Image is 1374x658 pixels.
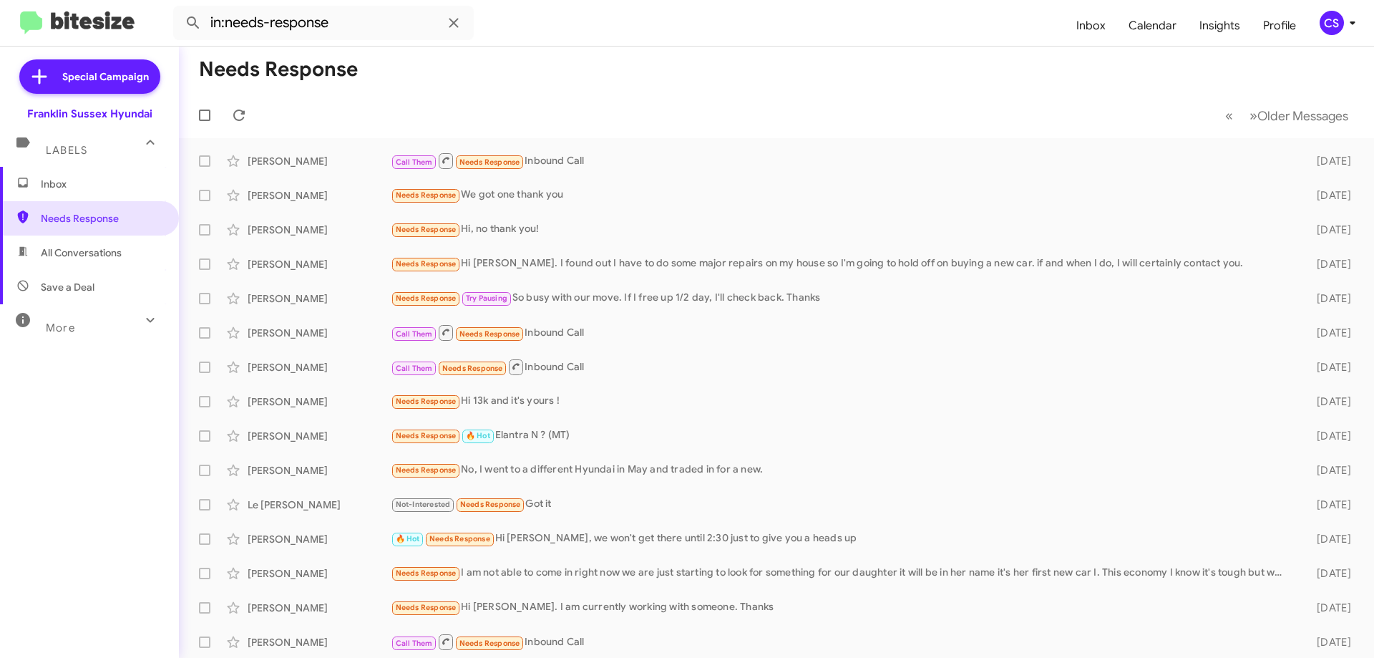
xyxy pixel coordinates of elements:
div: [PERSON_NAME] [248,188,391,203]
div: [DATE] [1294,257,1363,271]
div: [DATE] [1294,532,1363,546]
span: 🔥 Hot [466,431,490,440]
span: All Conversations [41,246,122,260]
div: Hi [PERSON_NAME], we won't get there until 2:30 just to give you a heads up [391,531,1294,547]
span: Needs Response [396,190,457,200]
div: Hi 13k and it's yours ! [391,393,1294,410]
span: « [1225,107,1233,125]
div: Inbound Call [391,633,1294,651]
span: Older Messages [1257,108,1348,124]
div: [DATE] [1294,223,1363,237]
span: Needs Response [396,569,457,578]
div: I am not able to come in right now we are just starting to look for something for our daughter it... [391,565,1294,581]
span: Needs Response [459,639,520,648]
span: Call Them [396,158,433,167]
div: [DATE] [1294,429,1363,443]
span: Needs Response [396,603,457,612]
div: [DATE] [1294,188,1363,203]
span: 🔥 Hot [396,534,420,543]
div: We got one thank you [391,187,1294,203]
div: [PERSON_NAME] [248,601,391,615]
div: [PERSON_NAME] [248,223,391,237]
span: Needs Response [459,158,520,167]
div: Le [PERSON_NAME] [248,498,391,512]
div: [PERSON_NAME] [248,429,391,443]
a: Calendar [1117,5,1188,47]
span: Needs Response [396,465,457,475]
span: Needs Response [41,211,162,226]
span: Save a Deal [41,280,94,294]
span: Special Campaign [62,69,149,84]
span: Needs Response [396,397,457,406]
div: [PERSON_NAME] [248,566,391,581]
a: Special Campaign [19,59,160,94]
div: [DATE] [1294,498,1363,512]
span: Call Them [396,364,433,373]
button: CS [1307,11,1358,35]
span: Needs Response [460,500,521,509]
input: Search [173,6,474,40]
div: Hi [PERSON_NAME]. I am currently working with someone. Thanks [391,599,1294,616]
span: Labels [46,144,87,157]
div: CS [1320,11,1344,35]
span: Not-Interested [396,500,451,509]
div: Got it [391,496,1294,513]
div: Hi, no thank you! [391,221,1294,238]
div: [PERSON_NAME] [248,291,391,306]
div: Elantra N ? (MT) [391,427,1294,444]
div: [DATE] [1294,566,1363,581]
div: [PERSON_NAME] [248,360,391,374]
div: [PERSON_NAME] [248,635,391,649]
span: Call Them [396,329,433,339]
span: More [46,321,75,334]
div: [DATE] [1294,601,1363,615]
div: So busy with our move. If I free up 1/2 day, I'll check back. Thanks [391,290,1294,306]
div: [PERSON_NAME] [248,257,391,271]
span: Needs Response [396,294,457,303]
div: [DATE] [1294,360,1363,374]
div: [PERSON_NAME] [248,532,391,546]
span: Needs Response [459,329,520,339]
a: Inbox [1065,5,1117,47]
div: Inbound Call [391,324,1294,342]
div: Inbound Call [391,358,1294,376]
div: Franklin Sussex Hyundai [27,107,152,121]
div: [PERSON_NAME] [248,326,391,340]
div: [DATE] [1294,291,1363,306]
span: Needs Response [396,259,457,268]
div: [PERSON_NAME] [248,395,391,409]
div: [DATE] [1294,154,1363,168]
span: Call Them [396,639,433,648]
span: Needs Response [442,364,503,373]
span: Inbox [41,177,162,191]
div: Hi [PERSON_NAME]. I found out I have to do some major repairs on my house so I'm going to hold of... [391,256,1294,272]
div: [DATE] [1294,395,1363,409]
span: Needs Response [396,225,457,234]
a: Profile [1252,5,1307,47]
div: [PERSON_NAME] [248,154,391,168]
span: Needs Response [396,431,457,440]
div: [DATE] [1294,635,1363,649]
a: Insights [1188,5,1252,47]
div: No, I went to a different Hyundai in May and traded in for a new. [391,462,1294,478]
button: Next [1241,101,1357,130]
div: [PERSON_NAME] [248,463,391,478]
div: Inbound Call [391,152,1294,170]
h1: Needs Response [199,58,358,81]
span: Try Pausing [466,294,507,303]
div: [DATE] [1294,326,1363,340]
nav: Page navigation example [1217,101,1357,130]
div: [DATE] [1294,463,1363,478]
button: Previous [1217,101,1242,130]
span: Needs Response [429,534,490,543]
span: » [1249,107,1257,125]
